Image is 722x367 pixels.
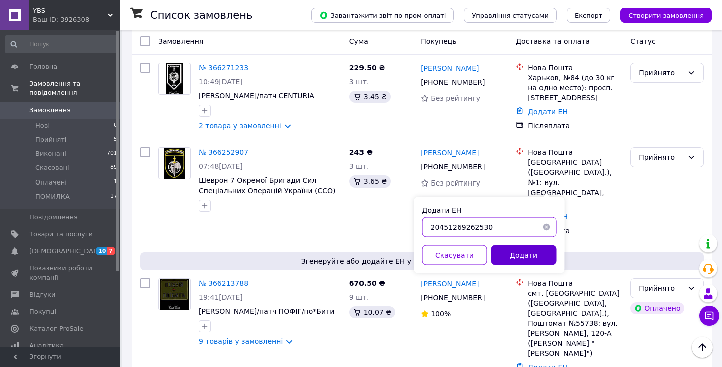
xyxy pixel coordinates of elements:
a: [PERSON_NAME] [421,279,479,289]
span: Без рейтингу [431,179,480,187]
span: Завантажити звіт по пром-оплаті [319,11,446,20]
span: 3 шт. [349,78,369,86]
div: Післяплата [528,121,622,131]
span: 243 ₴ [349,148,373,156]
span: 9 шт. [349,293,369,301]
span: Прийняті [35,135,66,144]
a: Фото товару [158,278,191,310]
div: Прийнято [639,152,683,163]
span: Нові [35,121,50,130]
span: 7 [107,247,115,255]
img: Фото товару [166,63,183,94]
span: [DEMOGRAPHIC_DATA] [29,247,103,256]
button: Очистить [536,217,557,237]
button: Експорт [567,8,611,23]
span: 1 [114,178,117,187]
span: Замовлення та повідомлення [29,79,120,97]
span: Покупці [29,307,56,316]
a: Фото товару [158,63,191,95]
span: 701 [107,149,117,158]
a: № 366252907 [199,148,248,156]
span: Повідомлення [29,213,78,222]
div: Прийнято [639,67,683,78]
a: Створити замовлення [610,11,712,19]
span: 0 [114,121,117,130]
span: Покупець [421,37,456,45]
button: Чат з покупцем [699,306,719,326]
span: 229.50 ₴ [349,64,385,72]
a: № 366213788 [199,279,248,287]
span: 670.50 ₴ [349,279,385,287]
div: Прийнято [639,283,683,294]
div: Оплачено [630,302,684,314]
span: Експорт [575,12,603,19]
span: Управління статусами [472,12,549,19]
img: Фото товару [160,279,189,310]
span: 3 шт. [349,162,369,170]
img: Фото товару [164,148,186,179]
span: Статус [630,37,656,45]
span: 10 [96,247,107,255]
span: Замовлення [158,37,203,45]
span: 5 [114,135,117,144]
button: Додати [491,245,557,265]
div: Харьков, №84 (до 30 кг на одно место): просп. [STREET_ADDRESS] [528,73,622,103]
label: Додати ЕН [422,206,462,214]
span: Виконані [35,149,66,158]
span: 89 [110,163,117,172]
button: Створити замовлення [620,8,712,23]
a: № 366271233 [199,64,248,72]
span: Доставка та оплата [516,37,590,45]
span: ПОМИЛКА [35,192,70,201]
span: Показники роботи компанії [29,264,93,282]
a: Фото товару [158,147,191,179]
span: 17 [110,192,117,201]
div: Нова Пошта [528,63,622,73]
a: [PERSON_NAME] [421,148,479,158]
span: [PHONE_NUMBER] [421,294,485,302]
span: 10:49[DATE] [199,78,243,86]
span: Cума [349,37,368,45]
span: Товари та послуги [29,230,93,239]
span: Замовлення [29,106,71,115]
div: 3.65 ₴ [349,175,391,188]
button: Скасувати [422,245,487,265]
a: [PERSON_NAME]/патч ПОФІГ/по*Бити [199,307,334,315]
a: 9 товарів у замовленні [199,337,283,345]
button: Наверх [692,337,713,358]
h1: Список замовлень [150,9,252,21]
div: [GEOGRAPHIC_DATA] ([GEOGRAPHIC_DATA].), №1: вул. [GEOGRAPHIC_DATA], 248о [528,157,622,208]
span: Аналітика [29,341,64,350]
span: [PHONE_NUMBER] [421,78,485,86]
div: смт. [GEOGRAPHIC_DATA] ([GEOGRAPHIC_DATA], [GEOGRAPHIC_DATA].), Поштомат №55738: вул. [PERSON_NAM... [528,288,622,358]
span: [PHONE_NUMBER] [421,163,485,171]
span: YBS [33,6,108,15]
span: Без рейтингу [431,94,480,102]
input: Пошук [5,35,118,53]
span: Оплачені [35,178,67,187]
div: Нова Пошта [528,278,622,288]
button: Управління статусами [464,8,557,23]
a: Шеврон 7 Окремої Бригади Сил Спеціальних Операцій України (ССО) [199,176,336,195]
span: Створити замовлення [628,12,704,19]
div: Нова Пошта [528,147,622,157]
span: 07:48[DATE] [199,162,243,170]
div: Ваш ID: 3926308 [33,15,120,24]
a: Додати ЕН [528,108,568,116]
span: Згенеруйте або додайте ЕН у замовлення, щоб отримати оплату [144,256,700,266]
span: Головна [29,62,57,71]
span: 100% [431,310,451,318]
span: 19:41[DATE] [199,293,243,301]
a: 2 товара у замовленні [199,122,281,130]
span: Каталог ProSale [29,324,83,333]
div: Післяплата [528,226,622,236]
span: Відгуки [29,290,55,299]
div: 10.07 ₴ [349,306,395,318]
a: [PERSON_NAME] [421,63,479,73]
button: Завантажити звіт по пром-оплаті [311,8,454,23]
div: 3.45 ₴ [349,91,391,103]
a: [PERSON_NAME]/патч CENTURIA [199,92,314,100]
